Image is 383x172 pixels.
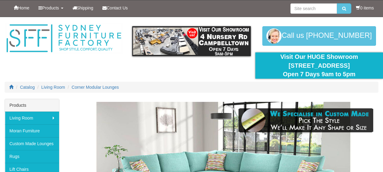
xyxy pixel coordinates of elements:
[34,0,68,16] a: Products
[20,85,35,90] a: Catalog
[68,0,98,16] a: Shipping
[5,23,123,54] img: Sydney Furniture Factory
[72,85,119,90] a: Corner Modular Lounges
[107,5,128,10] span: Contact Us
[41,85,65,90] a: Living Room
[132,26,251,56] img: showroom.gif
[77,5,94,10] span: Shipping
[5,112,59,124] a: Living Room
[5,124,59,137] a: Moran Furniture
[5,150,59,163] a: Rugs
[5,137,59,150] a: Custom Made Lounges
[5,99,59,112] div: Products
[260,52,378,79] div: Visit Our HUGE Showroom [STREET_ADDRESS] Open 7 Days 9am to 5pm
[290,3,337,14] input: Site search
[18,5,29,10] span: Home
[42,5,59,10] span: Products
[98,0,132,16] a: Contact Us
[356,5,374,11] li: 0 items
[9,0,34,16] a: Home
